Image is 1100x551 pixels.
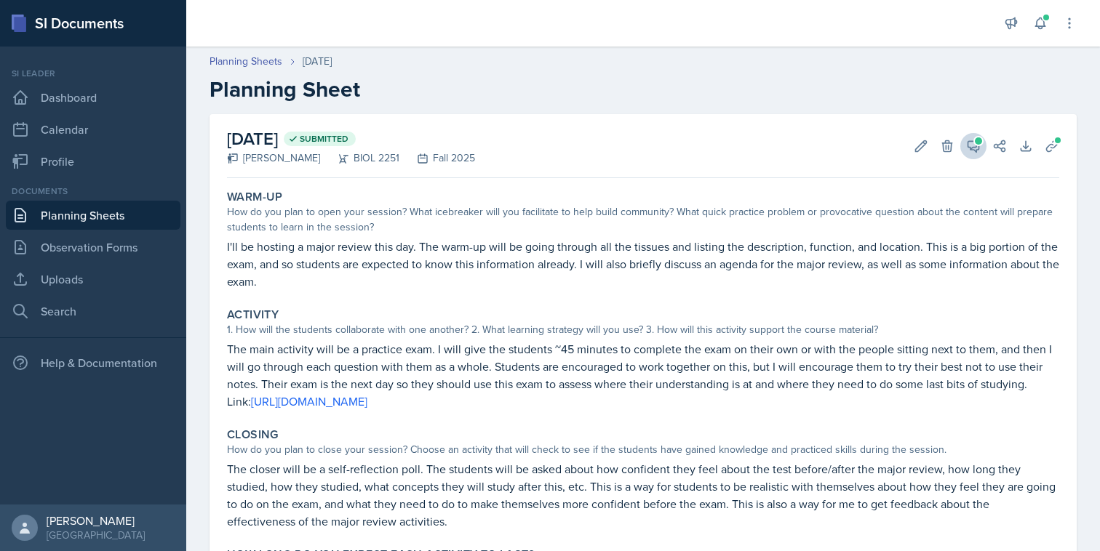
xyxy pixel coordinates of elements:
[6,265,180,294] a: Uploads
[251,393,367,409] a: [URL][DOMAIN_NAME]
[6,185,180,198] div: Documents
[6,115,180,144] a: Calendar
[210,76,1077,102] h2: Planning Sheet
[6,233,180,262] a: Observation Forms
[320,150,399,166] div: BIOL 2251
[227,126,475,152] h2: [DATE]
[227,340,1059,393] p: The main activity will be a practice exam. I will give the students ~45 minutes to complete the e...
[227,322,1059,337] div: 1. How will the students collaborate with one another? 2. What learning strategy will you use? 3....
[6,201,180,230] a: Planning Sheets
[6,297,180,326] a: Search
[399,150,475,166] div: Fall 2025
[227,150,320,166] div: [PERSON_NAME]
[6,83,180,112] a: Dashboard
[210,54,282,69] a: Planning Sheets
[300,133,348,145] span: Submitted
[227,238,1059,290] p: I'll be hosting a major review this day. The warm-up will be going through all the tissues and li...
[227,307,279,322] label: Activity
[227,460,1059,530] p: The closer will be a self-reflection poll. The students will be asked about how confident they fe...
[6,147,180,176] a: Profile
[47,513,145,528] div: [PERSON_NAME]
[227,442,1059,457] div: How do you plan to close your session? Choose an activity that will check to see if the students ...
[47,528,145,542] div: [GEOGRAPHIC_DATA]
[227,204,1059,235] div: How do you plan to open your session? What icebreaker will you facilitate to help build community...
[227,427,279,442] label: Closing
[6,348,180,377] div: Help & Documentation
[227,190,283,204] label: Warm-Up
[303,54,332,69] div: [DATE]
[227,393,1059,410] p: Link:
[6,67,180,80] div: Si leader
